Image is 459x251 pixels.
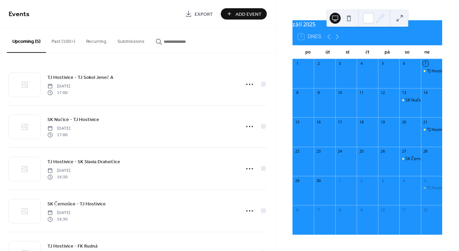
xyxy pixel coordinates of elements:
div: SK Nučice - TJ Hostivice [405,97,450,103]
div: 5 [380,61,385,66]
div: 25 [359,149,364,154]
div: září 2025 [292,20,442,28]
div: SK Nučice - TJ Hostivice [399,97,421,103]
button: Upcoming (5) [7,28,46,53]
span: [DATE] [47,168,70,174]
div: st [338,45,358,59]
a: SK Černošice - TJ Hostivice [47,200,106,208]
div: 30 [316,178,321,183]
div: 6 [401,61,406,66]
div: út [318,45,338,59]
div: 24 [337,149,343,154]
div: SK Černošice - TJ Hostivice [399,156,421,162]
span: TJ Hostivice - SK Slavia Drahelčice [47,158,120,166]
button: Submissions [112,28,150,52]
span: 16:30 [47,174,70,180]
span: Export [195,11,213,18]
a: TJ Hostivice - TJ Sokol Jeneč A [47,73,113,81]
span: [DATE] [47,125,70,132]
div: TJ Hostivice - FK Rudná [421,185,442,191]
div: 11 [401,207,406,212]
span: TJ Hostivice - FK Rudná [47,243,97,250]
div: 9 [359,207,364,212]
button: Add Event [221,8,267,20]
div: 2 [359,178,364,183]
div: ne [417,45,437,59]
div: 12 [423,207,428,212]
div: SK Černošice - TJ Hostivice [405,156,456,162]
div: 29 [295,178,300,183]
span: SK Černošice - TJ Hostivice [47,201,106,208]
span: Events [9,8,30,21]
div: 14 [423,90,428,95]
div: 27 [401,149,406,154]
div: 11 [359,90,364,95]
div: 19 [380,119,385,124]
div: 2 [316,61,321,66]
div: 12 [380,90,385,95]
div: TJ Hostivice - SK Slavia Drahelčice [421,127,442,133]
div: po [298,45,318,59]
a: Export [180,8,218,20]
div: so [397,45,417,59]
span: 17:00 [47,89,70,96]
div: 10 [380,207,385,212]
div: 28 [423,149,428,154]
div: TJ Hostivice - TJ Sokol Jeneč A [421,68,442,74]
span: [DATE] [47,210,70,216]
div: 8 [295,90,300,95]
a: SK Nučice - TJ Hostivice [47,116,99,123]
div: 6 [295,207,300,212]
div: 4 [401,178,406,183]
div: čt [357,45,377,59]
div: 17 [337,119,343,124]
a: TJ Hostivice - FK Rudná [47,242,97,250]
div: 22 [295,149,300,154]
div: 3 [337,61,343,66]
button: Recurring [81,28,112,52]
span: Add Event [236,11,262,18]
span: [DATE] [47,83,70,89]
div: pá [377,45,397,59]
div: 8 [337,207,343,212]
button: Past (100+) [46,28,81,52]
div: 5 [423,178,428,183]
div: 1 [337,178,343,183]
div: 23 [316,149,321,154]
div: 10 [337,90,343,95]
div: 9 [316,90,321,95]
div: 13 [401,90,406,95]
div: 4 [359,61,364,66]
div: 18 [359,119,364,124]
div: 3 [380,178,385,183]
div: 7 [423,61,428,66]
a: TJ Hostivice - SK Slavia Drahelčice [47,158,120,166]
div: 20 [401,119,406,124]
div: 1 [295,61,300,66]
span: 16:30 [47,216,70,222]
div: 26 [380,149,385,154]
div: 7 [316,207,321,212]
span: 17:00 [47,132,70,138]
div: 21 [423,119,428,124]
div: 15 [295,119,300,124]
span: TJ Hostivice - TJ Sokol Jeneč A [47,74,113,81]
div: 16 [316,119,321,124]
